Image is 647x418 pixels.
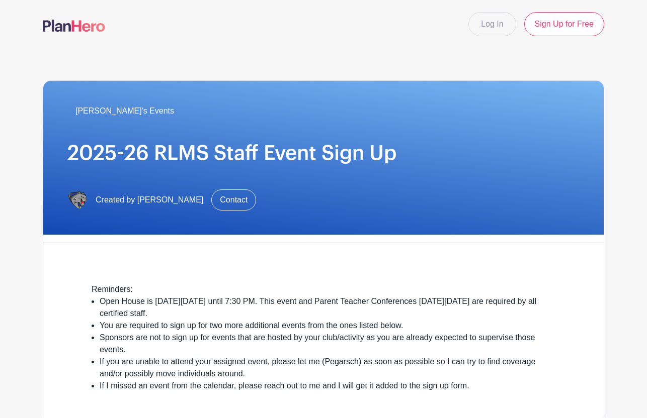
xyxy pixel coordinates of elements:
[211,189,256,211] a: Contact
[92,283,555,295] div: Reminders:
[100,380,555,392] li: If I missed an event from the calendar, please reach out to me and I will get it added to the sig...
[75,105,174,117] span: [PERSON_NAME]'s Events
[100,295,555,320] li: Open House is [DATE][DATE] until 7:30 PM. This event and Parent Teacher Conferences [DATE][DATE] ...
[524,12,604,36] a: Sign Up for Free
[43,20,105,32] img: logo-507f7623f17ff9eddc593b1ce0a138ce2505c220e1c5a4e2b4648c50719b7d32.svg
[100,356,555,380] li: If you are unable to attend your assigned event, please let me (Pegarsch) as soon as possible so ...
[468,12,516,36] a: Log In
[67,190,88,210] img: IMG_6734.PNG
[96,194,203,206] span: Created by [PERSON_NAME]
[100,332,555,356] li: Sponsors are not to sign up for events that are hosted by your club/activity as you are already e...
[67,141,580,165] h1: 2025-26 RLMS Staff Event Sign Up
[100,320,555,332] li: You are required to sign up for two more additional events from the ones listed below.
